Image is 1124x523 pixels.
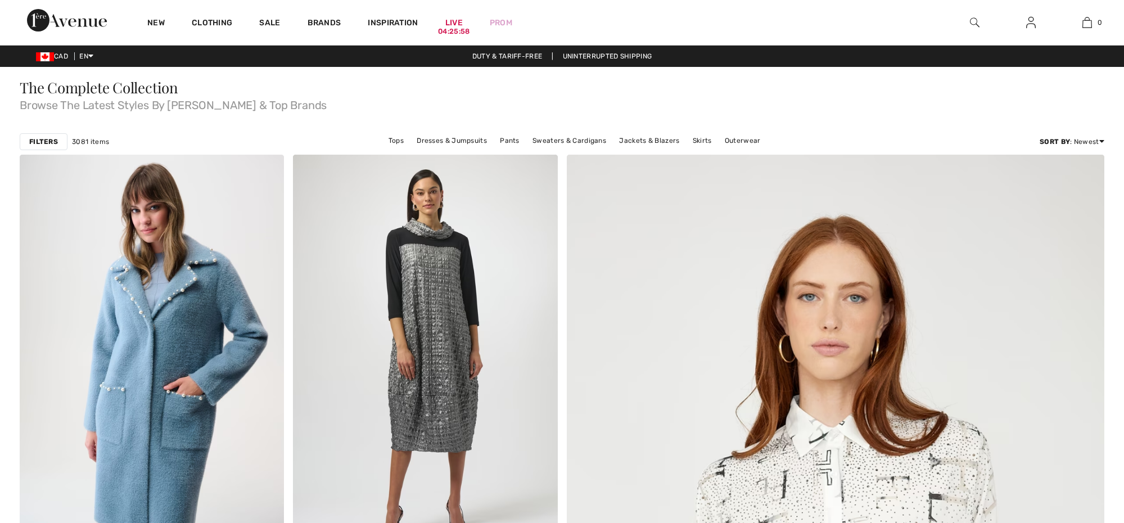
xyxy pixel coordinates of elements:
span: CAD [36,52,73,60]
span: The Complete Collection [20,78,178,97]
a: Dresses & Jumpsuits [411,133,493,148]
span: EN [79,52,93,60]
a: Clothing [192,18,232,30]
strong: Sort By [1040,138,1070,146]
a: Sale [259,18,280,30]
a: Pants [494,133,525,148]
div: : Newest [1040,137,1104,147]
img: My Bag [1082,16,1092,29]
img: Canadian Dollar [36,52,54,61]
img: search the website [970,16,979,29]
span: 0 [1098,17,1102,28]
span: Inspiration [368,18,418,30]
a: Sweaters & Cardigans [527,133,612,148]
span: Browse The Latest Styles By [PERSON_NAME] & Top Brands [20,95,1104,111]
a: Live04:25:58 [445,17,463,29]
a: Jackets & Blazers [613,133,685,148]
a: 0 [1059,16,1114,29]
strong: Filters [29,137,58,147]
img: My Info [1026,16,1036,29]
span: 3081 items [72,137,109,147]
a: Skirts [687,133,717,148]
a: Tops [383,133,409,148]
a: New [147,18,165,30]
a: Prom [490,17,512,29]
a: Brands [308,18,341,30]
a: Outerwear [719,133,766,148]
a: Sign In [1017,16,1045,30]
div: 04:25:58 [438,26,470,37]
img: 1ère Avenue [27,9,107,31]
